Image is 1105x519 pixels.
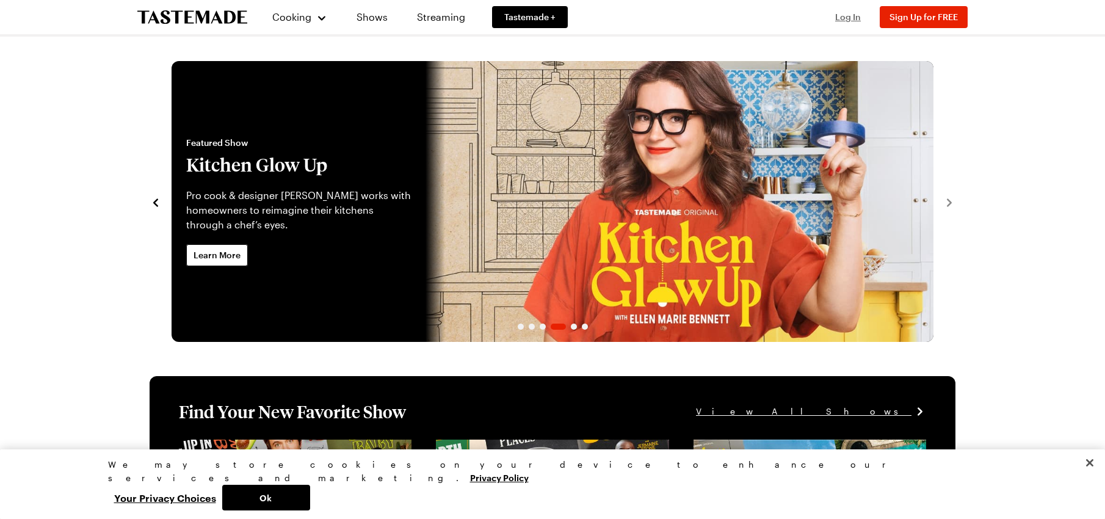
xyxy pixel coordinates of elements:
[108,485,222,510] button: Your Privacy Choices
[571,324,577,330] span: Go to slide 5
[272,2,327,32] button: Cooking
[470,471,529,483] a: More information about your privacy, opens in a new tab
[1076,449,1103,476] button: Close
[889,12,958,22] span: Sign Up for FREE
[582,324,588,330] span: Go to slide 6
[824,11,872,23] button: Log In
[436,441,603,452] a: View full content for [object Object]
[179,441,346,452] a: View full content for [object Object]
[179,401,406,423] h1: Find Your New Favorite Show
[194,249,241,261] span: Learn More
[108,458,987,510] div: Privacy
[540,324,546,330] span: Go to slide 3
[172,61,933,342] div: 4 / 6
[272,11,311,23] span: Cooking
[186,188,411,232] p: Pro cook & designer [PERSON_NAME] works with homeowners to reimagine their kitchens through a che...
[186,244,248,266] a: Learn More
[504,11,556,23] span: Tastemade +
[186,137,411,149] span: Featured Show
[186,154,411,176] h2: Kitchen Glow Up
[835,12,861,22] span: Log In
[943,194,955,209] button: navigate to next item
[696,405,926,418] a: View All Shows
[696,405,911,418] span: View All Shows
[551,324,566,330] span: Go to slide 4
[518,324,524,330] span: Go to slide 1
[137,10,247,24] a: To Tastemade Home Page
[880,6,968,28] button: Sign Up for FREE
[108,458,987,485] div: We may store cookies on your device to enhance our services and marketing.
[694,441,860,452] a: View full content for [object Object]
[222,485,310,510] button: Ok
[492,6,568,28] a: Tastemade +
[150,194,162,209] button: navigate to previous item
[529,324,535,330] span: Go to slide 2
